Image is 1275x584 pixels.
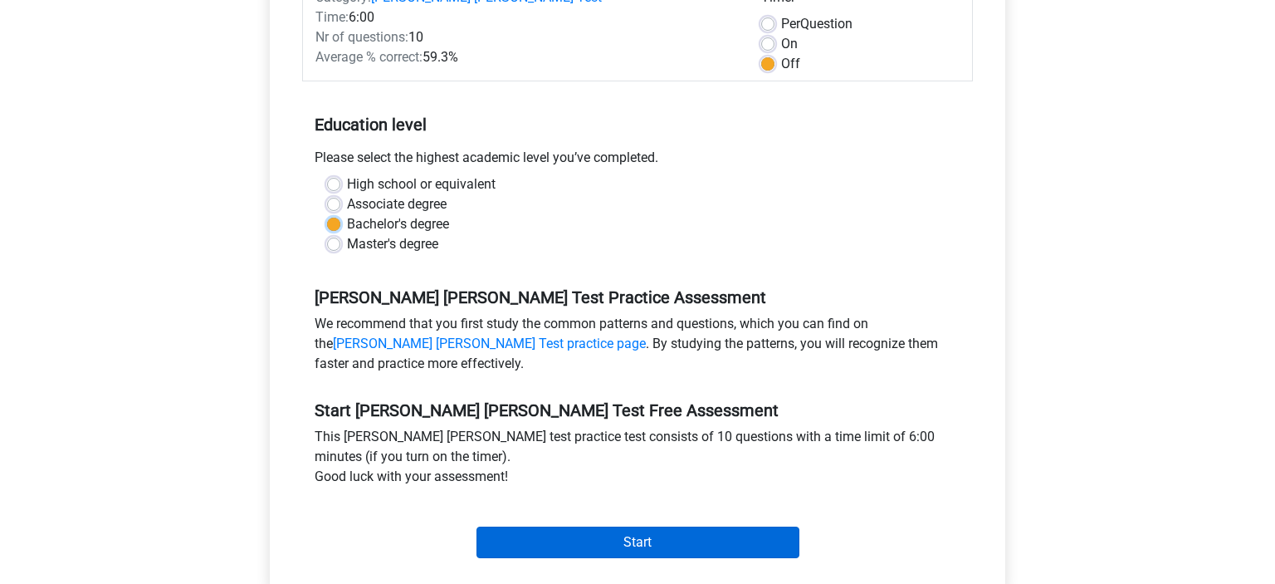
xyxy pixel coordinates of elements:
[315,29,408,45] span: Nr of questions:
[302,427,973,493] div: This [PERSON_NAME] [PERSON_NAME] test practice test consists of 10 questions with a time limit of...
[315,108,960,141] h5: Education level
[303,7,749,27] div: 6:00
[303,47,749,67] div: 59.3%
[315,9,349,25] span: Time:
[781,34,798,54] label: On
[333,336,646,351] a: [PERSON_NAME] [PERSON_NAME] Test practice page
[315,49,423,65] span: Average % correct:
[303,27,749,47] div: 10
[315,400,960,420] h5: Start [PERSON_NAME] [PERSON_NAME] Test Free Assessment
[781,54,800,74] label: Off
[302,314,973,380] div: We recommend that you first study the common patterns and questions, which you can find on the . ...
[347,174,496,194] label: High school or equivalent
[347,194,447,214] label: Associate degree
[315,287,960,307] h5: [PERSON_NAME] [PERSON_NAME] Test Practice Assessment
[347,214,449,234] label: Bachelor's degree
[302,148,973,174] div: Please select the highest academic level you’ve completed.
[781,16,800,32] span: Per
[781,14,852,34] label: Question
[347,234,438,254] label: Master's degree
[476,527,799,558] input: Start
